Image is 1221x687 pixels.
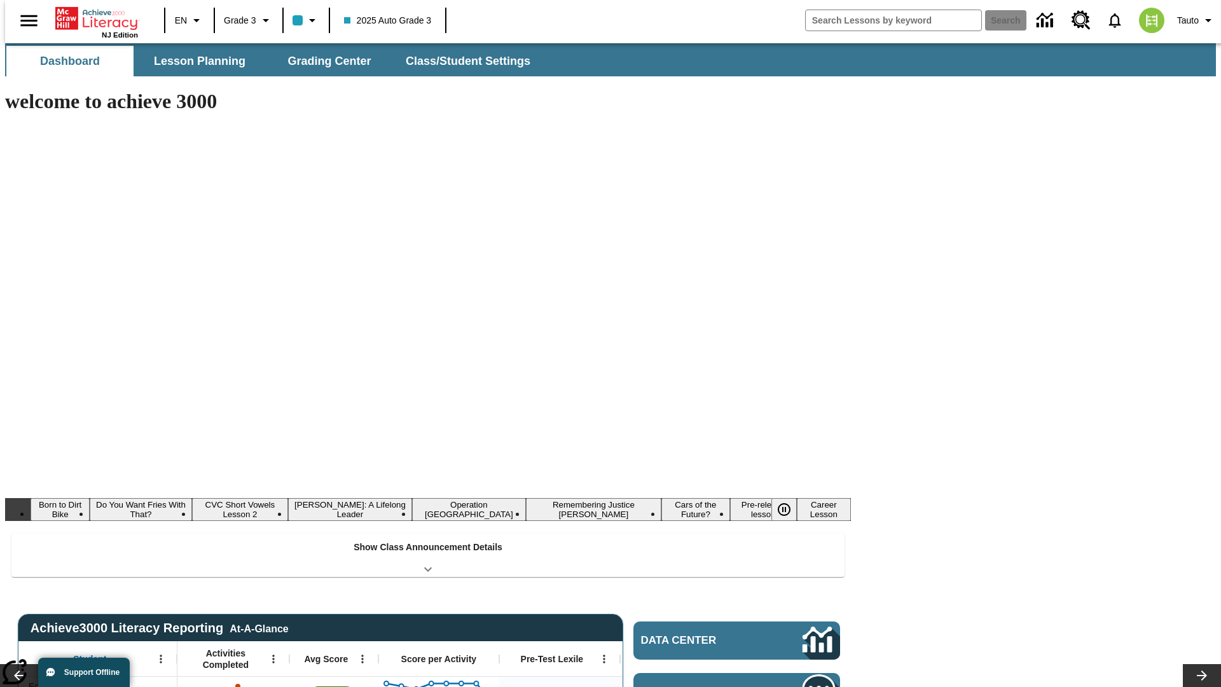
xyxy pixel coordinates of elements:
[353,649,372,669] button: Open Menu
[219,9,279,32] button: Grade: Grade 3, Select a grade
[344,14,432,27] span: 2025 Auto Grade 3
[1064,3,1098,38] a: Resource Center, Will open in new tab
[224,14,256,27] span: Grade 3
[661,498,730,521] button: Slide 7 Cars of the Future?
[1139,8,1164,33] img: avatar image
[6,46,134,76] button: Dashboard
[102,31,138,39] span: NJ Edition
[396,46,541,76] button: Class/Student Settings
[169,9,210,32] button: Language: EN, Select a language
[1029,3,1064,38] a: Data Center
[797,498,851,521] button: Slide 9 Career Lesson
[264,649,283,669] button: Open Menu
[55,6,138,31] a: Home
[412,498,526,521] button: Slide 5 Operation London Bridge
[771,498,797,521] button: Pause
[526,498,661,521] button: Slide 6 Remembering Justice O'Connor
[5,43,1216,76] div: SubNavbar
[771,498,810,521] div: Pause
[1183,664,1221,687] button: Lesson carousel, Next
[64,668,120,677] span: Support Offline
[266,46,393,76] button: Grading Center
[90,498,191,521] button: Slide 2 Do You Want Fries With That?
[401,653,477,665] span: Score per Activity
[192,498,288,521] button: Slide 3 CVC Short Vowels Lesson 2
[5,46,542,76] div: SubNavbar
[136,46,263,76] button: Lesson Planning
[288,498,412,521] button: Slide 4 Dianne Feinstein: A Lifelong Leader
[1172,9,1221,32] button: Profile/Settings
[806,10,981,31] input: search field
[304,653,348,665] span: Avg Score
[175,14,187,27] span: EN
[1098,4,1131,37] a: Notifications
[230,621,288,635] div: At-A-Glance
[31,621,289,635] span: Achieve3000 Literacy Reporting
[595,649,614,669] button: Open Menu
[287,9,325,32] button: Class color is light blue. Change class color
[184,648,268,670] span: Activities Completed
[55,4,138,39] div: Home
[10,2,48,39] button: Open side menu
[633,621,840,660] a: Data Center
[38,658,130,687] button: Support Offline
[1177,14,1199,27] span: Tauto
[151,649,170,669] button: Open Menu
[5,90,851,113] h1: welcome to achieve 3000
[73,653,106,665] span: Student
[31,498,90,521] button: Slide 1 Born to Dirt Bike
[730,498,797,521] button: Slide 8 Pre-release lesson
[1131,4,1172,37] button: Select a new avatar
[11,533,845,577] div: Show Class Announcement Details
[354,541,502,554] p: Show Class Announcement Details
[521,653,584,665] span: Pre-Test Lexile
[641,634,760,647] span: Data Center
